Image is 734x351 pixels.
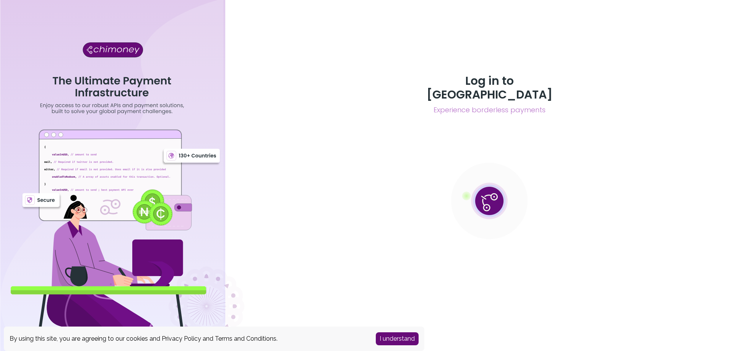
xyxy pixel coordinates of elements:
div: By using this site, you are agreeing to our cookies and and . [10,334,364,343]
span: Experience borderless payments [407,105,572,115]
a: Terms and Conditions [215,335,276,342]
button: Accept cookies [376,332,419,345]
img: public [451,163,528,239]
a: Privacy Policy [162,335,201,342]
h3: Log in to [GEOGRAPHIC_DATA] [407,74,572,102]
